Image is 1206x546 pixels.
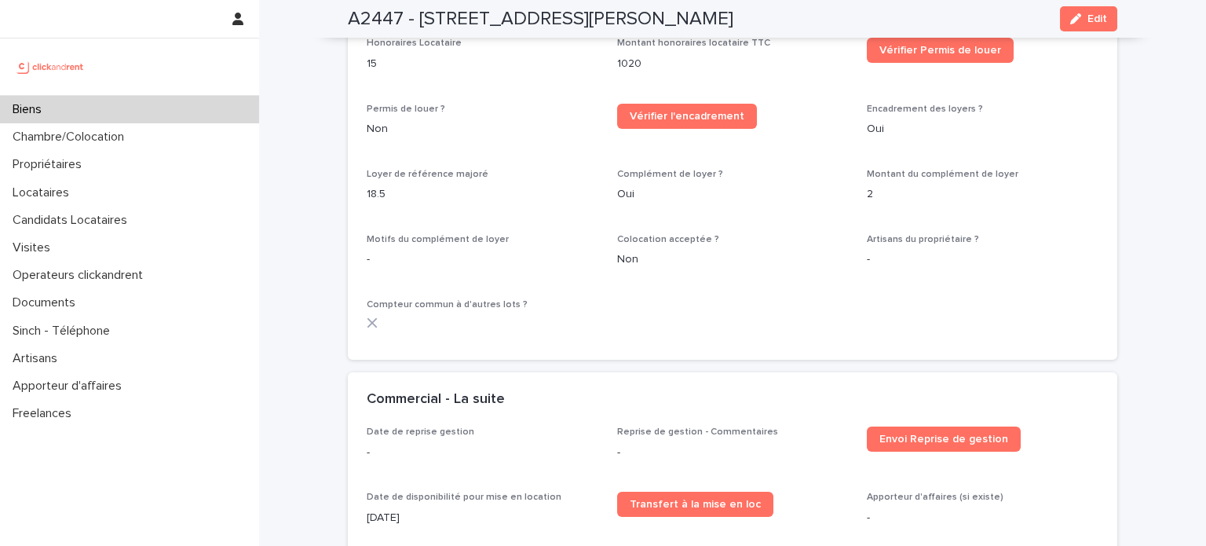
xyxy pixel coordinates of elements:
[6,157,94,172] p: Propriétaires
[617,427,778,437] span: Reprise de gestion - Commentaires
[617,251,849,268] p: Non
[348,8,733,31] h2: A2447 - [STREET_ADDRESS][PERSON_NAME]
[367,235,509,244] span: Motifs du complément de loyer
[367,427,474,437] span: Date de reprise gestion
[6,240,63,255] p: Visites
[6,130,137,145] p: Chambre/Colocation
[367,510,598,526] p: [DATE]
[367,493,561,502] span: Date de disponibilité pour mise en location
[1060,6,1117,31] button: Edit
[867,493,1003,502] span: Apporteur d'affaires (si existe)
[6,185,82,200] p: Locataires
[867,235,979,244] span: Artisans du propriétaire ?
[867,427,1021,452] a: Envoi Reprise de gestion
[367,251,598,268] p: -
[13,51,89,82] img: UCB0brd3T0yccxBKYDjQ
[879,434,1008,445] span: Envoi Reprise de gestion
[617,104,757,129] a: Vérifier l'encadrement
[6,268,155,283] p: Operateurs clickandrent
[367,121,598,137] p: Non
[867,510,1098,526] p: -
[867,170,1018,179] span: Montant du complément de loyer
[867,121,1098,137] p: Oui
[6,102,54,117] p: Biens
[630,111,744,122] span: Vérifier l'encadrement
[367,300,528,310] span: Compteur commun à d'autres lots ?
[1087,13,1107,24] span: Edit
[367,391,505,409] h2: Commercial - La suite
[867,104,983,114] span: Encadrement des loyers ?
[617,38,770,48] span: Montant honoraires locataire TTC
[617,492,773,517] a: Transfert à la mise en loc
[867,186,1098,203] p: 2
[617,445,849,461] p: -
[6,406,84,421] p: Freelances
[367,104,445,114] span: Permis de louer ?
[630,499,761,510] span: Transfert à la mise en loc
[367,38,462,48] span: Honoraires Locataire
[367,56,598,72] p: 15
[617,186,849,203] p: Oui
[879,45,1001,56] span: Vérifier Permis de louer
[867,38,1014,63] a: Vérifier Permis de louer
[617,235,719,244] span: Colocation acceptée ?
[367,186,598,203] p: 18.5
[6,379,134,394] p: Apporteur d'affaires
[867,251,1098,268] p: -
[6,351,70,366] p: Artisans
[617,56,849,72] p: 1020
[6,295,88,310] p: Documents
[617,170,723,179] span: Complément de loyer ?
[6,324,122,339] p: Sinch - Téléphone
[367,445,598,461] p: -
[6,213,140,228] p: Candidats Locataires
[367,170,488,179] span: Loyer de référence majoré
